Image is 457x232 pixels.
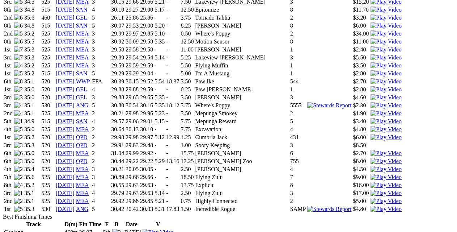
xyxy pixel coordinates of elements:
img: Play Video [371,102,402,109]
td: 29.65 [140,94,153,101]
a: Watch Replay on Watchdog [371,62,402,69]
td: 5.25 [181,54,194,61]
td: 29.85 [140,30,153,37]
td: $34.00 [353,30,369,37]
td: 35.6 [24,14,41,21]
td: 8.25 [181,22,194,29]
a: Watch Replay on Watchdog [371,7,402,13]
img: 1 [14,118,23,125]
td: 12.50 [181,6,194,13]
td: 1st [4,70,13,77]
a: Watch Replay on Watchdog [371,54,402,61]
a: [DATE] [56,70,75,76]
a: Watch Replay on Watchdog [371,86,402,92]
td: Flying Muffin [195,62,289,69]
a: QPD [76,142,88,148]
td: - [166,62,180,69]
td: 3 [92,46,110,53]
a: View replay [371,78,402,84]
td: 6th [4,78,13,85]
td: $2.40 [353,46,369,53]
td: 35.1 [24,78,41,85]
img: 3 [14,142,23,149]
img: Play Video [371,70,402,77]
td: 3 [92,62,110,69]
a: [DATE] [56,94,75,100]
a: MEA [76,38,89,45]
td: 5.50 [181,62,194,69]
td: 25.86 [125,14,139,21]
img: Play Video [371,150,402,157]
a: GEL [76,14,87,21]
img: Play Video [371,7,402,13]
td: 3 [92,54,110,61]
td: 2nd [4,30,13,37]
td: $2.70 [353,78,369,85]
img: Play Video [371,38,402,45]
td: 5.17 [154,6,165,13]
td: 12.50 [181,38,194,45]
td: [PERSON_NAME] [195,46,289,53]
a: [DATE] [56,118,75,124]
td: Where's Poppy [195,30,289,37]
td: - [166,94,180,101]
td: 5 [92,14,110,21]
td: 515 [41,6,55,13]
td: 515 [41,22,55,29]
img: Play Video [371,62,402,69]
td: 3.50 [181,78,194,85]
img: Play Video [371,198,402,204]
td: 29.89 [111,54,124,61]
img: 7 [14,54,23,61]
img: Play Video [371,134,402,141]
td: 3 [290,54,306,61]
img: 7 [14,46,23,53]
td: - [154,14,165,21]
td: - [166,22,180,29]
a: Watch Replay on Watchdog [371,150,402,156]
td: 3 [92,30,110,37]
a: ANG [76,102,89,108]
td: 29.58 [140,46,153,53]
a: Watch Replay on Watchdog [371,182,402,188]
td: 26.11 [111,14,124,21]
td: 5.00 [181,70,194,77]
img: 6 [14,38,23,45]
a: [DATE] [56,174,75,180]
a: Watch Replay on Watchdog [371,30,402,37]
td: 5.10 [154,30,165,37]
a: [DATE] [56,198,75,204]
a: View replay [371,206,402,212]
td: 35.2 [24,30,41,37]
a: Watch Replay on Watchdog [371,38,402,45]
td: 520 [41,86,55,93]
a: [DATE] [56,102,75,108]
td: $3.20 [353,14,369,21]
a: MEA [76,150,89,156]
td: 30.09 [125,38,139,45]
a: [DATE] [56,46,75,53]
a: View replay [371,102,402,108]
td: 29.88 [125,86,139,93]
td: - [166,54,180,61]
img: Play Video [371,206,402,212]
td: 0.50 [181,30,194,37]
td: 18.37 [166,78,180,85]
td: Lakeview [PERSON_NAME] [195,54,289,61]
td: 525 [41,62,55,69]
img: Play Video [371,174,402,181]
a: Watch Replay on Watchdog [371,110,402,116]
a: Watch Replay on Watchdog [371,22,402,29]
a: [DATE] [56,126,75,132]
a: Watch Replay on Watchdog [371,14,402,21]
img: Play Video [371,158,402,165]
td: 5.14 [154,54,165,61]
a: [DATE] [56,22,75,29]
a: QPD [76,134,88,140]
td: 29.59 [140,62,153,69]
td: 29.59 [111,62,124,69]
td: 5.54 [154,78,165,85]
img: Play Video [371,182,402,188]
td: 29.00 [140,22,153,29]
td: 29.65 [125,94,139,101]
